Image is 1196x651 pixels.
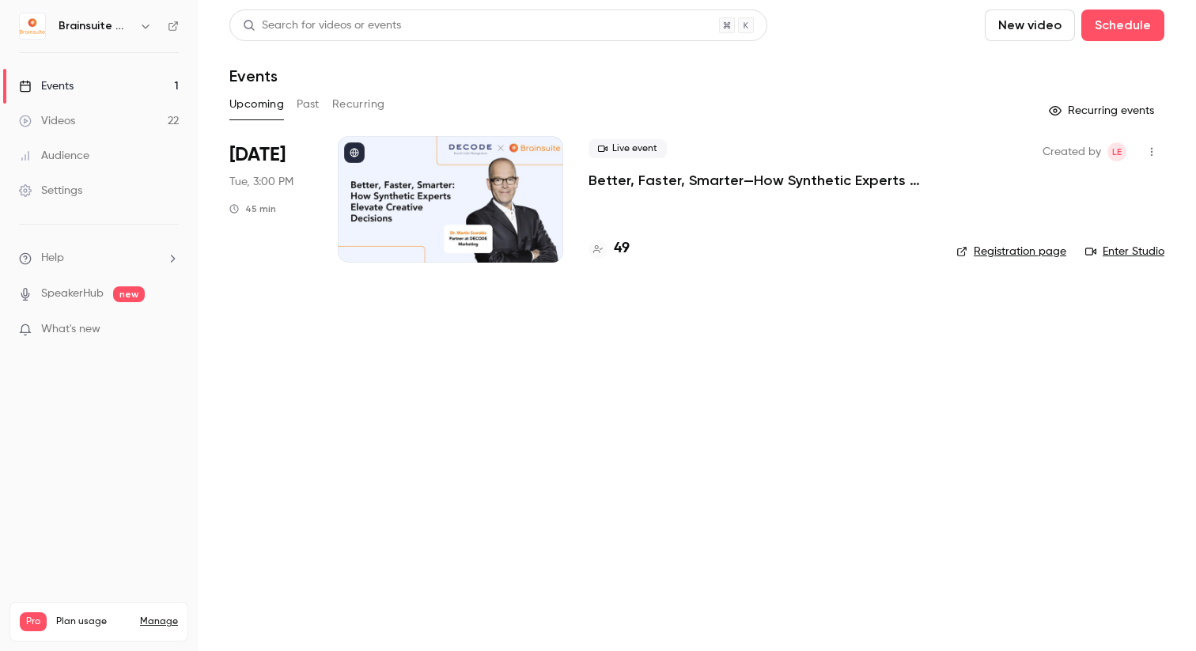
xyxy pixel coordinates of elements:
img: Brainsuite Webinars [20,13,45,39]
button: Upcoming [229,92,284,117]
div: Events [19,78,74,94]
span: What's new [41,321,100,338]
a: Better, Faster, Smarter—How Synthetic Experts Elevate Creative Decisions [589,171,931,190]
div: Settings [19,183,82,199]
h1: Events [229,66,278,85]
span: new [113,286,145,302]
button: Past [297,92,320,117]
h4: 49 [614,238,630,259]
div: Audience [19,148,89,164]
li: help-dropdown-opener [19,250,179,267]
span: Live event [589,139,667,158]
span: [DATE] [229,142,286,168]
button: Recurring [332,92,385,117]
span: Plan usage [56,615,131,628]
div: 45 min [229,202,276,215]
div: Search for videos or events [243,17,401,34]
span: Pro [20,612,47,631]
span: Help [41,250,64,267]
div: Videos [19,113,75,129]
a: SpeakerHub [41,286,104,302]
a: Manage [140,615,178,628]
div: Sep 30 Tue, 3:00 PM (Europe/Berlin) [229,136,312,263]
span: Tue, 3:00 PM [229,174,293,190]
a: 49 [589,238,630,259]
h6: Brainsuite Webinars [59,18,133,34]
